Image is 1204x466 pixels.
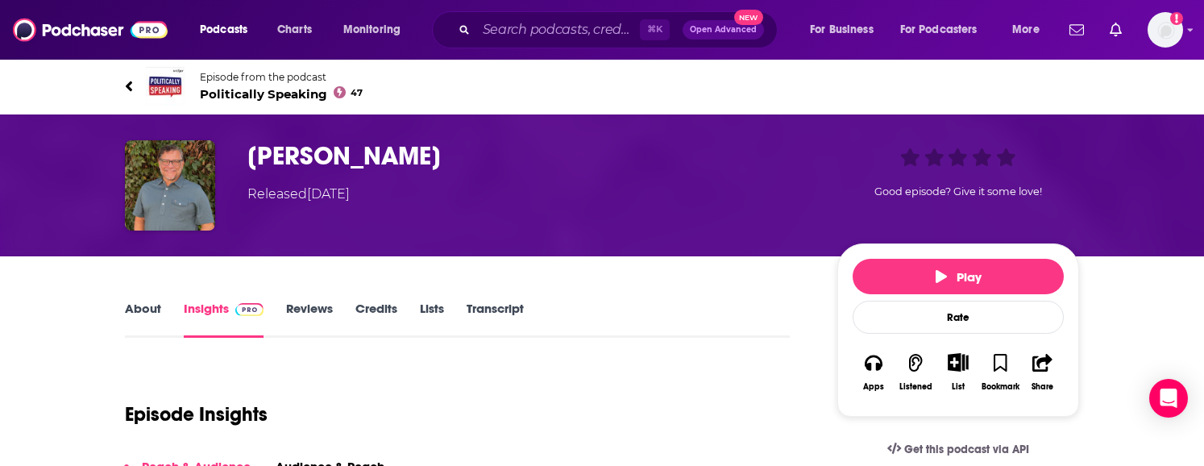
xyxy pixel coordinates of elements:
[690,26,757,34] span: Open Advanced
[351,89,363,97] span: 47
[200,71,363,83] span: Episode from the podcast
[904,443,1029,456] span: Get this podcast via API
[1063,16,1090,44] a: Show notifications dropdown
[979,343,1021,402] button: Bookmark
[247,185,350,204] div: Released [DATE]
[1148,12,1183,48] button: Show profile menu
[683,20,764,40] button: Open AdvancedNew
[936,269,982,285] span: Play
[355,301,397,338] a: Credits
[476,17,640,43] input: Search podcasts, credits, & more...
[200,86,363,102] span: Politically Speaking
[332,17,421,43] button: open menu
[1012,19,1040,41] span: More
[1001,17,1060,43] button: open menu
[640,19,670,40] span: ⌘ K
[1149,379,1188,418] div: Open Intercom Messenger
[853,259,1064,294] button: Play
[286,301,333,338] a: Reviews
[734,10,763,25] span: New
[941,353,974,371] button: Show More Button
[899,382,932,392] div: Listened
[1103,16,1128,44] a: Show notifications dropdown
[467,301,524,338] a: Transcript
[277,19,312,41] span: Charts
[874,185,1042,198] span: Good episode? Give it some love!
[235,303,264,316] img: Podchaser Pro
[853,343,895,402] button: Apps
[799,17,894,43] button: open menu
[890,17,1001,43] button: open menu
[1032,382,1053,392] div: Share
[447,11,793,48] div: Search podcasts, credits, & more...
[184,301,264,338] a: InsightsPodchaser Pro
[146,67,185,106] img: Politically Speaking
[895,343,936,402] button: Listened
[900,19,978,41] span: For Podcasters
[1148,12,1183,48] span: Logged in as evankrask
[125,301,161,338] a: About
[247,140,812,172] h3: Fred Wellman
[343,19,401,41] span: Monitoring
[982,382,1019,392] div: Bookmark
[13,15,168,45] img: Podchaser - Follow, Share and Rate Podcasts
[1170,12,1183,25] svg: Add a profile image
[189,17,268,43] button: open menu
[810,19,874,41] span: For Business
[125,402,268,426] h1: Episode Insights
[267,17,322,43] a: Charts
[1022,343,1064,402] button: Share
[1148,12,1183,48] img: User Profile
[853,301,1064,334] div: Rate
[937,343,979,402] div: Show More ButtonList
[952,381,965,392] div: List
[863,382,884,392] div: Apps
[420,301,444,338] a: Lists
[200,19,247,41] span: Podcasts
[125,140,215,231] img: Fred Wellman
[125,67,602,106] a: Politically SpeakingEpisode from the podcastPolitically Speaking47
